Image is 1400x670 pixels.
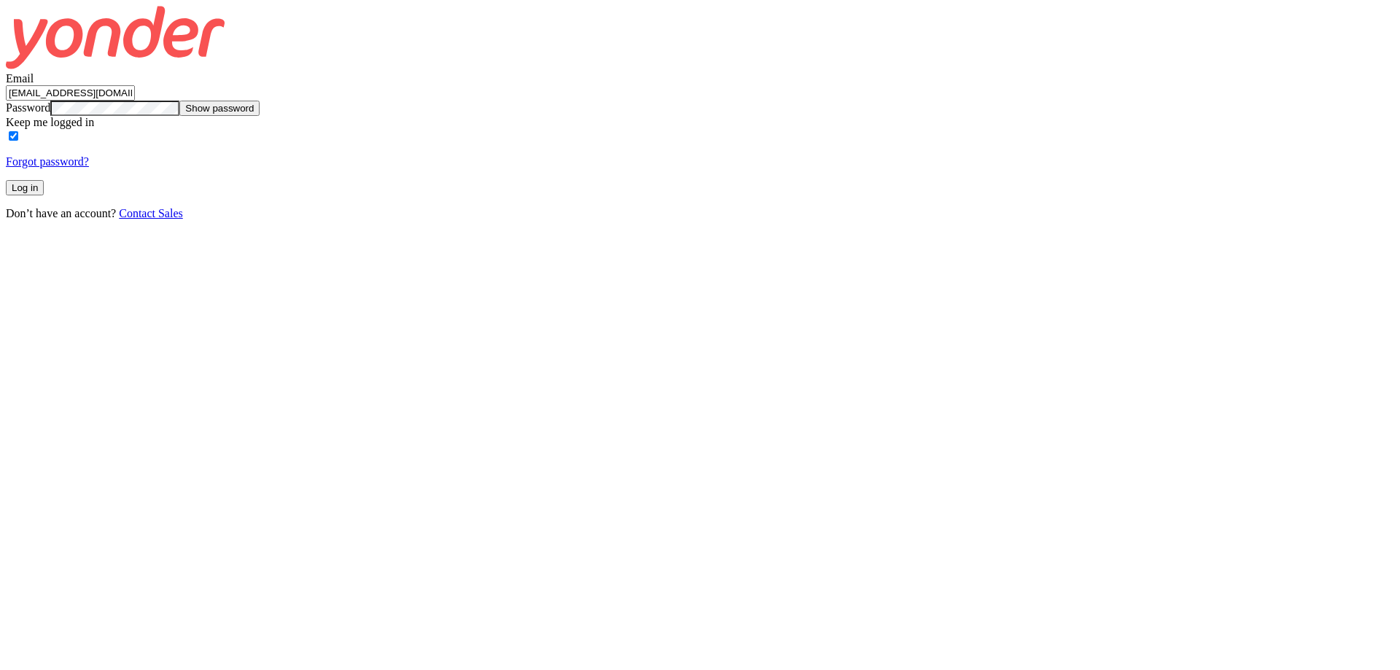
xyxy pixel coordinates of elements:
[6,101,50,114] label: Password
[119,207,183,219] a: Contact Sales
[6,155,89,168] a: Forgot password?
[179,101,260,116] button: Show password
[6,207,1394,220] p: Don’t have an account?
[6,85,135,101] input: user@emailaddress.com
[6,180,44,195] button: Log in
[6,116,94,128] label: Keep me logged in
[6,72,34,85] label: Email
